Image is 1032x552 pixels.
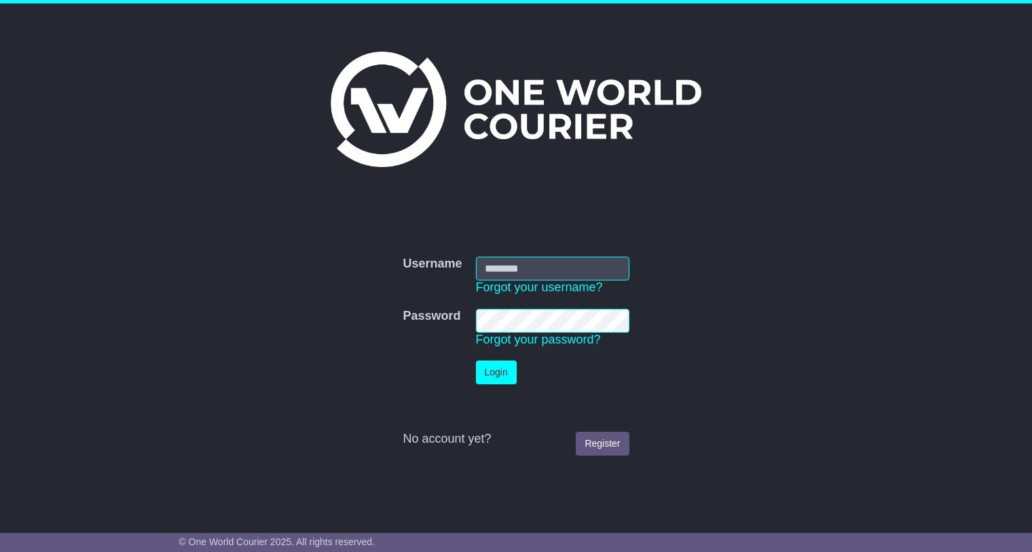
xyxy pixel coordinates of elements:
[403,432,629,447] div: No account yet?
[476,280,603,294] a: Forgot your username?
[403,309,460,324] label: Password
[403,257,462,272] label: Username
[476,361,517,384] button: Login
[576,432,629,456] a: Register
[179,536,375,547] span: © One World Courier 2025. All rights reserved.
[476,333,601,346] a: Forgot your password?
[331,52,701,167] img: One World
